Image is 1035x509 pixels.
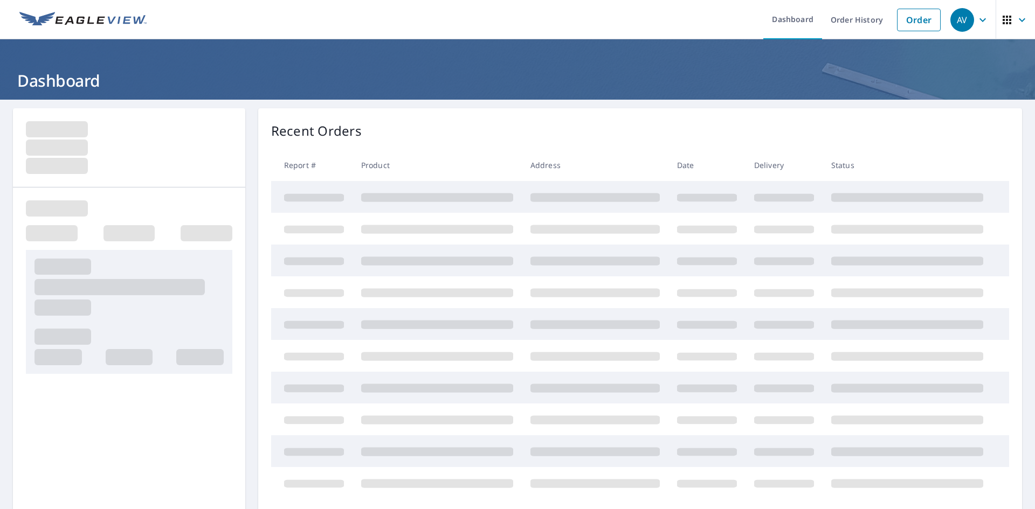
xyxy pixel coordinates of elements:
p: Recent Orders [271,121,362,141]
div: AV [950,8,974,32]
h1: Dashboard [13,69,1022,92]
th: Status [823,149,992,181]
th: Product [353,149,522,181]
th: Date [668,149,746,181]
img: EV Logo [19,12,147,28]
th: Delivery [746,149,823,181]
th: Report # [271,149,353,181]
th: Address [522,149,668,181]
a: Order [897,9,941,31]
